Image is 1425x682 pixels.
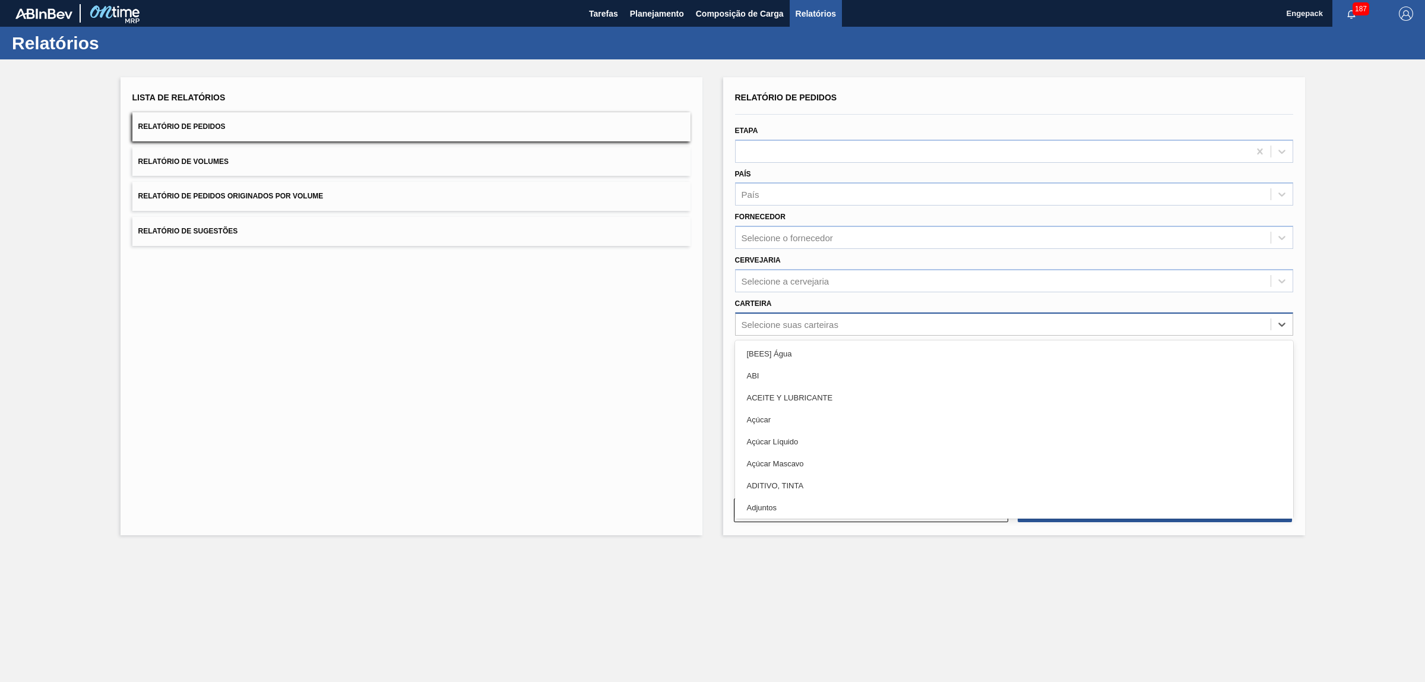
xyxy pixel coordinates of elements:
span: Relatório de Pedidos [138,122,226,131]
label: Cervejaria [735,256,781,264]
label: Fornecedor [735,213,786,221]
button: Limpar [734,498,1008,522]
div: Selecione o fornecedor [742,233,833,243]
div: País [742,190,759,200]
div: ACEITE Y LUBRICANTE [735,387,1293,409]
img: TNhmsLtSVTkK8tSr43FrP2fwEKptu5GPRR3wAAAABJRU5ErkJggg== [15,8,72,19]
span: Composição de Carga [696,7,784,21]
div: [BEES] Água [735,343,1293,365]
div: Selecione suas carteiras [742,319,838,329]
div: Açúcar Mascavo [735,453,1293,475]
label: Carteira [735,299,772,308]
div: ABI [735,365,1293,387]
div: Açúcar [735,409,1293,431]
span: Relatório de Sugestões [138,227,238,235]
button: Relatório de Pedidos [132,112,691,141]
span: Relatório de Pedidos Originados por Volume [138,192,324,200]
button: Relatório de Sugestões [132,217,691,246]
span: Tarefas [589,7,618,21]
label: País [735,170,751,178]
label: Etapa [735,127,758,135]
div: Adjuntos [735,497,1293,519]
span: Relatórios [796,7,836,21]
div: Selecione a cervejaria [742,276,829,286]
span: Lista de Relatórios [132,93,226,102]
div: ADITIVO, TINTA [735,475,1293,497]
span: 187 [1353,2,1369,15]
button: Relatório de Volumes [132,147,691,176]
img: Logout [1399,7,1413,21]
h1: Relatórios [12,36,223,50]
div: Açúcar Líquido [735,431,1293,453]
span: Relatório de Pedidos [735,93,837,102]
button: Relatório de Pedidos Originados por Volume [132,182,691,211]
button: Notificações [1332,5,1370,22]
span: Planejamento [630,7,684,21]
span: Relatório de Volumes [138,157,229,166]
